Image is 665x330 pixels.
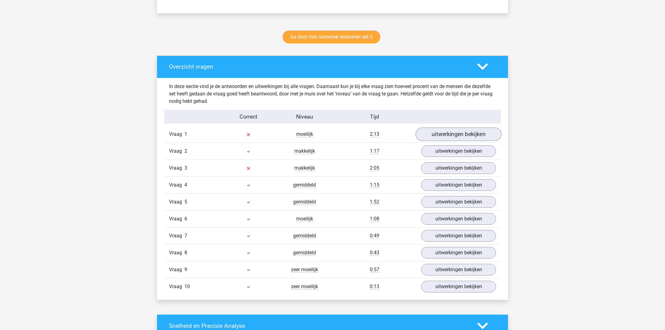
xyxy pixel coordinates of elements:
div: In deze sectie vind je de antwoorden en uitwerkingen bij alle vragen. Daarnaast kun je bij elke v... [164,83,501,105]
span: 2 [184,148,187,154]
span: 7 [184,233,187,239]
span: 1:08 [370,216,379,222]
span: 5 [184,199,187,205]
span: 6 [184,216,187,222]
div: Niveau [276,113,332,121]
span: 2:13 [370,131,379,137]
a: uitwerkingen bekijken [421,162,496,174]
span: gemiddeld [293,233,316,239]
span: 1:52 [370,199,379,205]
span: 9 [184,267,187,272]
h4: Snelheid en Precisie Analyse [169,322,468,329]
span: Vraag [169,232,184,239]
a: uitwerkingen bekijken [416,127,502,141]
h4: Overzicht vragen [169,63,468,70]
span: zeer moeilijk [291,267,318,273]
span: 0:13 [370,284,379,290]
span: moeilijk [296,131,313,137]
span: gemiddeld [293,250,316,256]
span: makkelijk [294,148,315,154]
a: Ga door met numeriek redeneren set 5 [283,30,380,43]
span: 0:49 [370,233,379,239]
span: 0:43 [370,250,379,256]
span: Vraag [169,181,184,189]
span: gemiddeld [293,182,316,188]
div: Correct [221,113,277,121]
a: uitwerkingen bekijken [421,145,496,157]
span: 0:57 [370,267,379,273]
span: 2:05 [370,165,379,171]
span: Vraag [169,198,184,206]
span: 1:17 [370,148,379,154]
span: 4 [184,182,187,188]
span: 8 [184,250,187,256]
span: zeer moeilijk [291,284,318,290]
span: 3 [184,165,187,171]
span: moeilijk [296,216,313,222]
span: Vraag [169,266,184,273]
span: Vraag [169,131,184,138]
span: 1 [184,131,187,137]
a: uitwerkingen bekijken [421,230,496,242]
span: Vraag [169,249,184,256]
a: uitwerkingen bekijken [421,247,496,259]
span: Vraag [169,147,184,155]
span: Vraag [169,215,184,223]
div: Tijd [332,113,417,121]
a: uitwerkingen bekijken [421,264,496,276]
span: gemiddeld [293,199,316,205]
a: uitwerkingen bekijken [421,213,496,225]
a: uitwerkingen bekijken [421,281,496,292]
span: 1:15 [370,182,379,188]
span: Vraag [169,283,184,290]
span: 10 [184,284,190,289]
a: uitwerkingen bekijken [421,179,496,191]
a: uitwerkingen bekijken [421,196,496,208]
span: Vraag [169,164,184,172]
span: makkelijk [294,165,315,171]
